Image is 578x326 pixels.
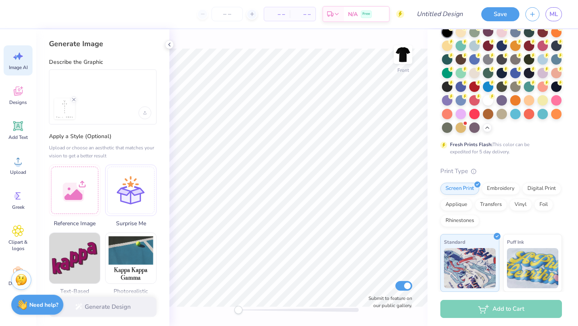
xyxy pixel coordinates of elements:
span: Surprise Me [105,219,157,228]
span: Reference Image [49,219,100,228]
img: Text-Based [49,233,100,283]
span: Free [362,11,370,17]
a: ML [545,7,562,21]
span: Greek [12,204,24,210]
label: Describe the Graphic [49,58,157,66]
div: Transfers [475,199,507,211]
span: ML [550,10,558,19]
img: Photorealistic [106,233,156,283]
span: Designs [9,99,27,106]
img: Puff Ink [507,248,559,288]
button: Save [481,7,519,21]
div: Generate Image [49,39,157,49]
div: Embroidery [482,183,520,195]
label: Submit to feature on our public gallery. [364,295,412,309]
span: Add Text [8,134,28,141]
svg: Remove uploaded image [71,96,77,103]
span: Clipart & logos [5,239,31,252]
span: Text-Based [49,287,100,295]
div: Upload or choose an aesthetic that matches your vision to get a better result [49,144,157,160]
img: Upload 1 [54,98,75,119]
input: – – [212,7,243,21]
div: Accessibility label [234,306,242,314]
img: Standard [444,248,496,288]
span: Standard [444,238,465,246]
span: – – [295,10,311,18]
div: Vinyl [509,199,532,211]
span: Image AI [9,64,28,71]
span: Decorate [8,280,28,287]
label: Apply a Style (Optional) [49,132,157,141]
strong: Fresh Prints Flash: [450,141,493,148]
span: N/A [348,10,358,18]
span: Puff Ink [507,238,524,246]
div: Rhinestones [440,215,479,227]
div: Screen Print [440,183,479,195]
strong: Need help? [29,301,58,309]
input: Untitled Design [410,6,469,22]
span: Photorealistic [105,287,157,295]
div: Front [397,67,409,74]
div: Upload image [138,106,151,119]
div: Foil [534,199,553,211]
span: – – [269,10,285,18]
div: Digital Print [522,183,561,195]
div: This color can be expedited for 5 day delivery. [450,141,549,155]
div: Applique [440,199,472,211]
span: Upload [10,169,26,175]
img: Front [395,47,411,63]
div: Print Type [440,167,562,176]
